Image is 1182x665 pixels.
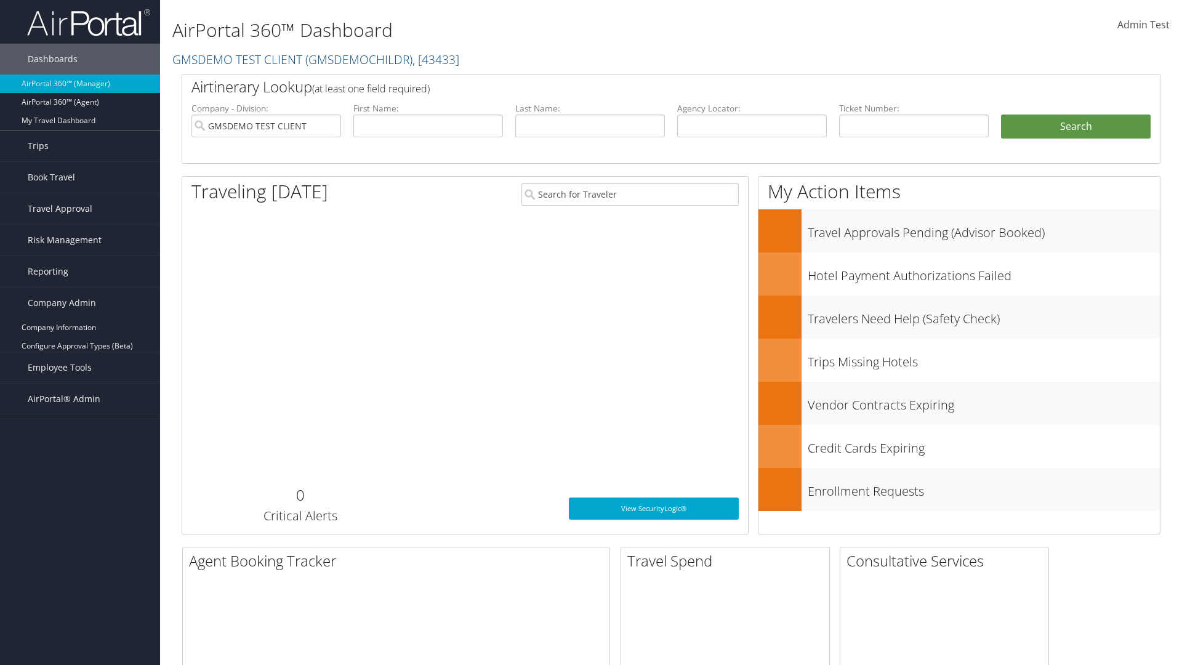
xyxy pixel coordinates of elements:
a: Admin Test [1117,6,1170,44]
input: Search for Traveler [521,183,739,206]
h1: AirPortal 360™ Dashboard [172,17,837,43]
a: Enrollment Requests [758,468,1160,511]
a: Vendor Contracts Expiring [758,382,1160,425]
label: First Name: [353,102,503,115]
a: Hotel Payment Authorizations Failed [758,252,1160,296]
span: AirPortal® Admin [28,384,100,414]
a: Trips Missing Hotels [758,339,1160,382]
h1: Traveling [DATE] [191,179,328,204]
button: Search [1001,115,1151,139]
h3: Critical Alerts [191,507,409,525]
h3: Trips Missing Hotels [808,347,1160,371]
a: GMSDEMO TEST CLIENT [172,51,459,68]
h3: Vendor Contracts Expiring [808,390,1160,414]
a: Credit Cards Expiring [758,425,1160,468]
span: Book Travel [28,162,75,193]
span: Reporting [28,256,68,287]
a: View SecurityLogic® [569,498,739,520]
span: Employee Tools [28,352,92,383]
h3: Credit Cards Expiring [808,433,1160,457]
img: airportal-logo.png [27,8,150,37]
a: Travelers Need Help (Safety Check) [758,296,1160,339]
label: Last Name: [515,102,665,115]
h2: Agent Booking Tracker [189,550,609,571]
h3: Enrollment Requests [808,477,1160,500]
span: Company Admin [28,288,96,318]
h3: Travelers Need Help (Safety Check) [808,304,1160,328]
label: Agency Locator: [677,102,827,115]
h3: Travel Approvals Pending (Advisor Booked) [808,218,1160,241]
h3: Hotel Payment Authorizations Failed [808,261,1160,284]
span: Travel Approval [28,193,92,224]
span: Risk Management [28,225,102,256]
span: Admin Test [1117,18,1170,31]
h2: Travel Spend [627,550,829,571]
label: Company - Division: [191,102,341,115]
span: Dashboards [28,44,78,75]
a: Travel Approvals Pending (Advisor Booked) [758,209,1160,252]
span: ( GMSDEMOCHILDR ) [305,51,412,68]
h2: Consultative Services [846,550,1048,571]
h2: 0 [191,485,409,506]
h2: Airtinerary Lookup [191,76,1069,97]
span: Trips [28,131,49,161]
span: (at least one field required) [312,82,430,95]
label: Ticket Number: [839,102,989,115]
span: , [ 43433 ] [412,51,459,68]
h1: My Action Items [758,179,1160,204]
